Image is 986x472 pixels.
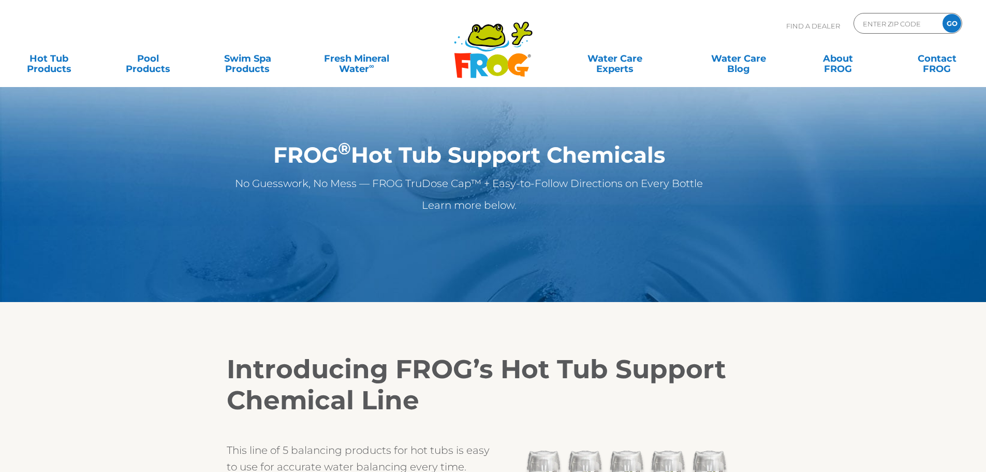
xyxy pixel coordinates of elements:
a: ContactFROG [899,48,976,69]
input: GO [943,14,961,33]
h2: Introducing FROG’s Hot Tub Support Chemical Line [227,354,760,416]
sup: ∞ [369,62,374,70]
p: No Guesswork, No Mess — FROG TruDose Cap™ + Easy-to-Follow Directions on Every Bottle [190,175,748,192]
a: Fresh MineralWater∞ [308,48,405,69]
a: Water CareExperts [552,48,678,69]
a: PoolProducts [110,48,187,69]
input: Zip Code Form [862,16,932,31]
p: Find A Dealer [786,13,840,39]
p: Learn more below. [190,197,748,213]
a: Water CareBlog [700,48,777,69]
a: AboutFROG [799,48,876,69]
sup: ® [338,139,351,159]
a: Swim SpaProducts [209,48,286,69]
a: Hot TubProducts [10,48,87,69]
h1: FROG Hot Tub Support Chemicals [190,142,748,167]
